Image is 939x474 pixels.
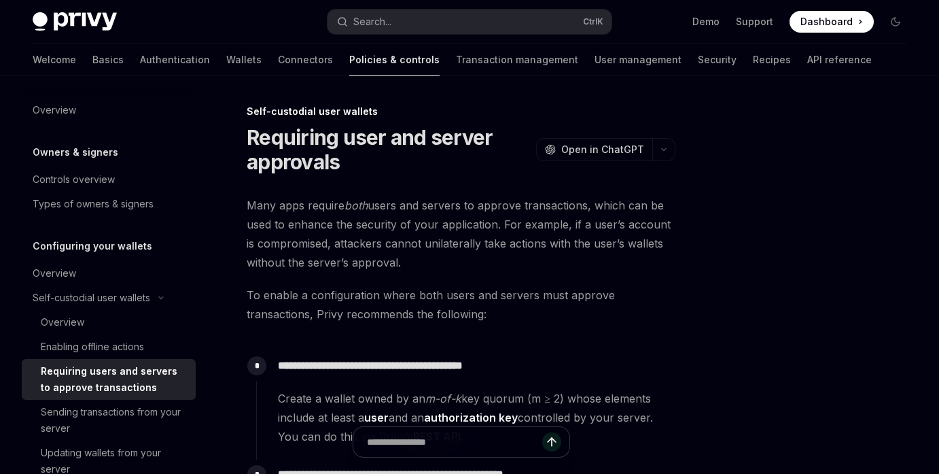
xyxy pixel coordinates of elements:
[22,98,196,122] a: Overview
[22,192,196,216] a: Types of owners & signers
[41,339,144,355] div: Enabling offline actions
[736,15,773,29] a: Support
[698,44,737,76] a: Security
[33,102,76,118] div: Overview
[885,11,906,33] button: Toggle dark mode
[344,199,368,212] em: both
[22,310,196,335] a: Overview
[33,12,117,31] img: dark logo
[22,359,196,400] a: Requiring users and servers to approve transactions
[583,16,603,27] span: Ctrl K
[140,44,210,76] a: Authentication
[536,138,652,161] button: Open in ChatGPT
[790,11,874,33] a: Dashboard
[33,238,152,254] h5: Configuring your wallets
[22,261,196,286] a: Overview
[595,44,681,76] a: User management
[226,44,262,76] a: Wallets
[41,363,188,396] div: Requiring users and servers to approve transactions
[33,290,150,306] div: Self-custodial user wallets
[33,196,154,212] div: Types of owners & signers
[425,392,461,405] em: m-of-k
[542,433,561,452] button: Send message
[807,44,872,76] a: API reference
[424,411,518,424] strong: authorization key
[41,404,188,437] div: Sending transactions from your server
[800,15,853,29] span: Dashboard
[247,125,531,174] h1: Requiring user and server approvals
[33,171,115,188] div: Controls overview
[33,265,76,282] div: Overview
[456,44,578,76] a: Transaction management
[692,15,720,29] a: Demo
[247,286,675,324] span: To enable a configuration where both users and servers must approve transactions, Privy recommend...
[327,10,612,34] button: Search...CtrlK
[349,44,440,76] a: Policies & controls
[247,196,675,272] span: Many apps require users and servers to approve transactions, which can be used to enhance the sec...
[33,144,118,160] h5: Owners & signers
[278,44,333,76] a: Connectors
[41,314,84,331] div: Overview
[22,400,196,441] a: Sending transactions from your server
[278,389,675,446] span: Create a wallet owned by an key quorum (m ≥ 2) whose elements include at least a and an controlle...
[33,44,76,76] a: Welcome
[561,143,644,156] span: Open in ChatGPT
[247,105,675,118] div: Self-custodial user wallets
[22,335,196,359] a: Enabling offline actions
[353,14,391,30] div: Search...
[92,44,124,76] a: Basics
[753,44,791,76] a: Recipes
[22,167,196,192] a: Controls overview
[364,411,389,424] strong: user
